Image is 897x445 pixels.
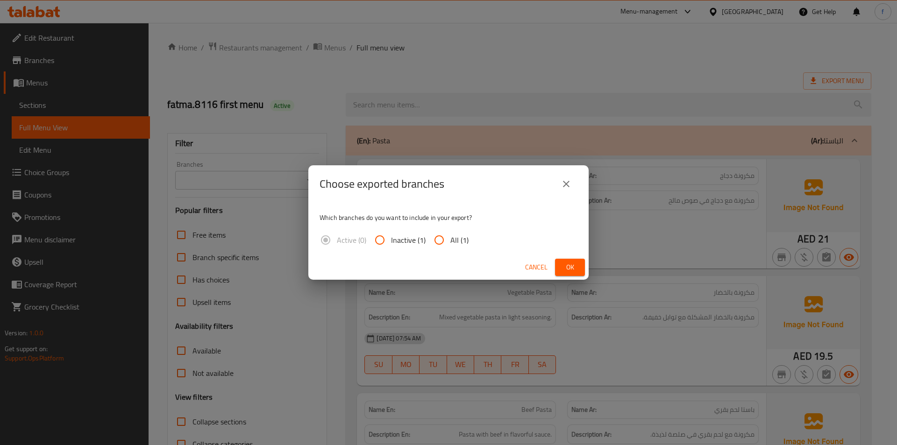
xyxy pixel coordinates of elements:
span: Ok [562,261,577,273]
span: Inactive (1) [391,234,426,246]
button: Cancel [521,259,551,276]
h2: Choose exported branches [320,177,444,191]
span: Active (0) [337,234,366,246]
button: Ok [555,259,585,276]
span: Cancel [525,261,548,273]
span: All (1) [450,234,469,246]
button: close [555,173,577,195]
p: Which branches do you want to include in your export? [320,213,577,222]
